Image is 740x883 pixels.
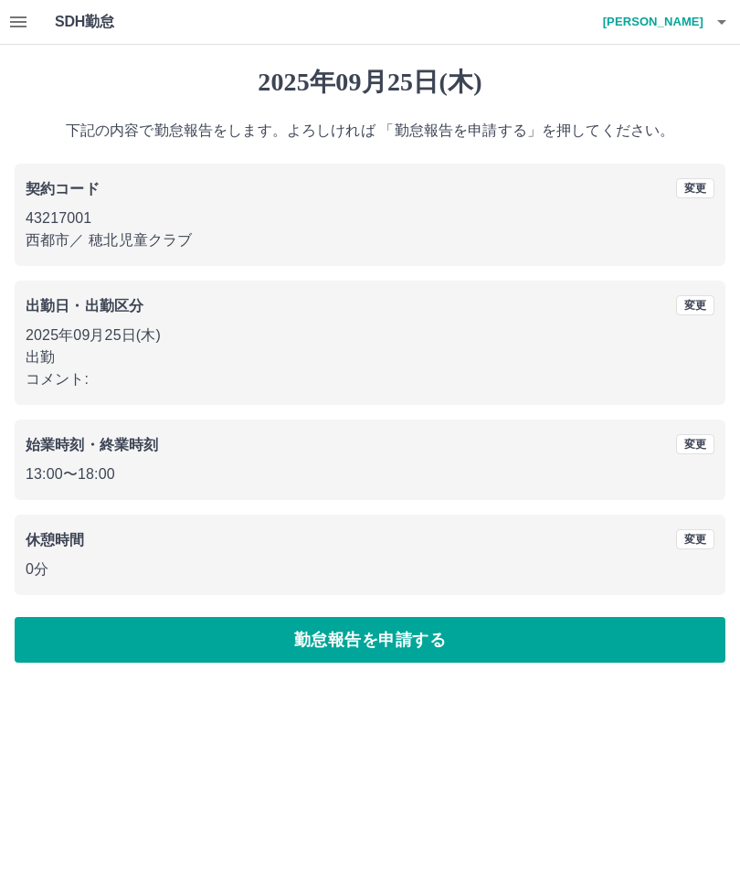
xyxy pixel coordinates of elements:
[26,532,85,548] b: 休憩時間
[15,120,725,142] p: 下記の内容で勤怠報告をします。よろしければ 「勤怠報告を申請する」を押してください。
[26,463,714,485] p: 13:00 〜 18:00
[26,181,100,197] b: 契約コード
[26,298,143,314] b: 出勤日・出勤区分
[676,529,714,549] button: 変更
[676,434,714,454] button: 変更
[26,229,714,251] p: 西都市 ／ 穂北児童クラブ
[26,207,714,229] p: 43217001
[26,346,714,368] p: 出勤
[15,617,725,663] button: 勤怠報告を申請する
[676,295,714,315] button: 変更
[26,324,714,346] p: 2025年09月25日(木)
[676,178,714,198] button: 変更
[26,437,158,452] b: 始業時刻・終業時刻
[15,67,725,98] h1: 2025年09月25日(木)
[26,559,714,580] p: 0分
[26,368,714,390] p: コメント:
